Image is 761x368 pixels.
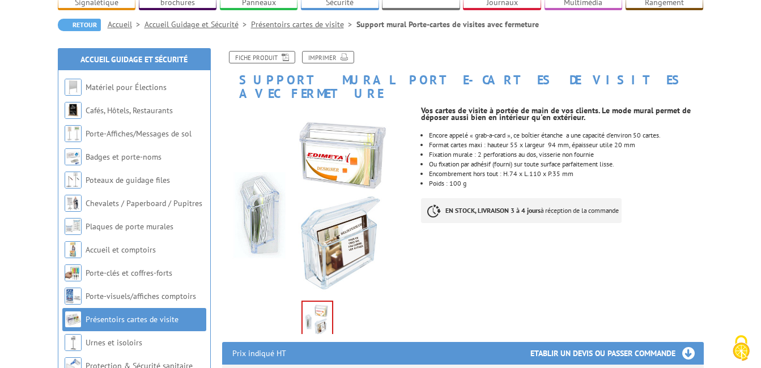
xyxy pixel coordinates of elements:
[530,342,704,365] h3: Etablir un devis ou passer commande
[65,334,82,351] img: Urnes et isoloirs
[65,311,82,328] img: Présentoirs cartes de visite
[727,334,755,362] img: Cookies (fenêtre modale)
[303,302,332,337] img: porte_cartes_de_visite_312306_1.jpg
[65,148,82,165] img: Badges et porte-noms
[65,288,82,305] img: Porte-visuels/affiches comptoirs
[144,19,251,29] a: Accueil Guidage et Sécurité
[65,195,82,212] img: Chevalets / Paperboard / Pupitres
[429,142,703,148] li: Format cartes maxi : hauteur 55 x largeur 94 mm, épaisseur utile 20 mm
[222,106,413,297] img: porte_cartes_de_visite_312306_1.jpg
[86,221,173,232] a: Plaques de porte murales
[86,152,161,162] a: Badges et porte-noms
[429,170,703,177] li: Encombrement hors tout : H.74 x L.110 x P.35 mm
[80,54,188,65] a: Accueil Guidage et Sécurité
[86,268,172,278] a: Porte-clés et coffres-forts
[58,19,101,31] a: Retour
[86,198,202,208] a: Chevalets / Paperboard / Pupitres
[232,342,286,365] p: Prix indiqué HT
[65,264,82,281] img: Porte-clés et coffres-forts
[86,105,173,115] a: Cafés, Hôtels, Restaurants
[214,51,712,100] h1: Support mural Porte-cartes de visites avec fermeture
[429,180,703,187] li: Poids : 100 g
[421,107,703,121] div: Vos cartes de visite à portée de main de vos clients. Le mode mural permet de déposer aussi bien ...
[86,337,142,348] a: Urnes et isoloirs
[302,51,354,63] a: Imprimer
[65,241,82,258] img: Accueil et comptoirs
[86,314,178,324] a: Présentoirs cartes de visite
[86,175,170,185] a: Poteaux de guidage files
[429,161,703,168] li: Ou fixation par adhésif (fourni) sur toute surface parfaitement lisse.
[421,198,622,223] p: à réception de la commande
[445,206,541,215] strong: EN STOCK, LIVRAISON 3 à 4 jours
[65,125,82,142] img: Porte-Affiches/Messages de sol
[251,19,356,29] a: Présentoirs cartes de visite
[229,51,295,63] a: Fiche produit
[65,218,82,235] img: Plaques de porte murales
[65,79,82,96] img: Matériel pour Élections
[86,129,192,139] a: Porte-Affiches/Messages de sol
[108,19,144,29] a: Accueil
[429,151,703,158] div: Fixation murale : 2 perforations au dos, visserie non fournie
[86,245,156,255] a: Accueil et comptoirs
[86,291,196,301] a: Porte-visuels/affiches comptoirs
[356,19,539,30] li: Support mural Porte-cartes de visites avec fermeture
[65,102,82,119] img: Cafés, Hôtels, Restaurants
[429,132,703,139] li: Encore appelé « grab-a-card », ce boîtier étanche a une capacité d’environ 50 cartes.
[86,82,167,92] a: Matériel pour Élections
[65,172,82,189] img: Poteaux de guidage files
[721,330,761,368] button: Cookies (fenêtre modale)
